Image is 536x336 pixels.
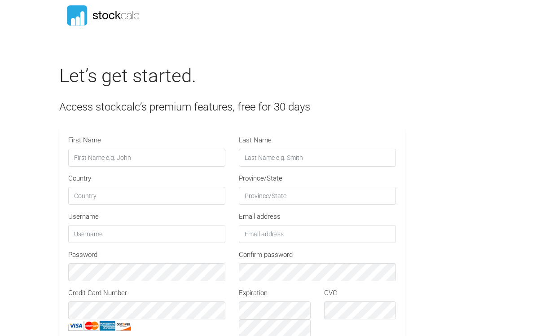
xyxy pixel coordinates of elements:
label: CVC [324,288,337,298]
input: First Name e.g. John [68,149,225,167]
input: Username [68,225,225,243]
input: Email address [239,225,396,243]
label: Credit Card Number [68,288,127,298]
label: Last Name [239,135,272,146]
label: Province/State [239,173,282,184]
label: Username [68,212,99,222]
h2: Let’s get started. [59,65,405,87]
input: Last Name e.g. Smith [239,149,396,167]
h4: Access stockcalc’s premium features, free for 30 days [59,101,405,114]
label: First Name [68,135,101,146]
label: Password [68,250,97,260]
img: CC_icons.png [68,321,131,331]
label: Email address [239,212,281,222]
input: Country [68,187,225,205]
label: Expiration [239,288,268,298]
label: Confirm password [239,250,293,260]
label: Country [68,173,91,184]
input: Province/State [239,187,396,205]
